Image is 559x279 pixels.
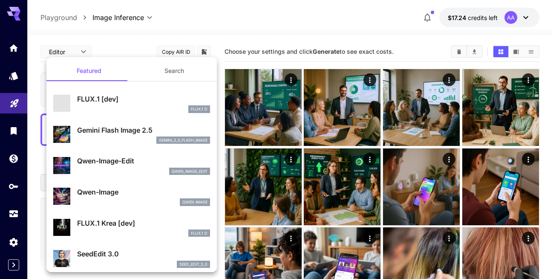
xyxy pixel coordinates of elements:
[46,61,132,81] button: Featured
[77,187,210,197] p: Qwen-Image
[77,218,210,228] p: FLUX.1 Krea [dev]
[132,61,217,81] button: Search
[77,156,210,166] p: Qwen-Image-Edit
[77,249,210,259] p: SeedEdit 3.0
[53,183,210,209] div: Qwen-ImageQwen Image
[159,137,207,143] p: gemini_2_5_flash_image
[191,230,207,236] p: FLUX.1 D
[191,106,207,112] p: FLUX.1 D
[77,94,210,104] p: FLUX.1 [dev]
[182,199,207,205] p: Qwen Image
[53,245,210,271] div: SeedEdit 3.0seed_edit_3_0
[53,90,210,116] div: FLUX.1 [dev]FLUX.1 D
[53,122,210,148] div: Gemini Flash Image 2.5gemini_2_5_flash_image
[179,262,207,267] p: seed_edit_3_0
[53,215,210,241] div: FLUX.1 Krea [dev]FLUX.1 D
[172,169,207,174] p: qwen_image_edit
[77,125,210,135] p: Gemini Flash Image 2.5
[53,152,210,178] div: Qwen-Image-Editqwen_image_edit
